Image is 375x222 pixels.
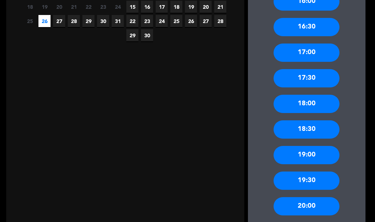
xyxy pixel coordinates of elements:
span: 22 [82,1,94,13]
span: 29 [82,15,94,27]
span: 20 [200,1,212,13]
div: 17:30 [274,69,339,87]
span: 19 [185,1,197,13]
span: 17 [156,1,168,13]
span: 26 [38,15,51,27]
span: 31 [112,15,124,27]
span: 15 [126,1,138,13]
span: 21 [68,1,80,13]
span: 16 [141,1,153,13]
span: 24 [112,1,124,13]
span: 20 [53,1,65,13]
div: 17:00 [274,44,339,62]
div: 19:30 [274,172,339,190]
span: 21 [214,1,226,13]
span: 26 [185,15,197,27]
span: 18 [170,1,182,13]
span: 30 [141,29,153,41]
div: 18:30 [274,120,339,139]
span: 19 [38,1,51,13]
span: 27 [53,15,65,27]
div: 20:00 [274,197,339,215]
span: 28 [68,15,80,27]
div: 16:30 [274,18,339,36]
div: 18:00 [274,95,339,113]
span: 23 [97,1,109,13]
span: 30 [97,15,109,27]
div: 19:00 [274,146,339,164]
span: 27 [200,15,212,27]
span: 24 [156,15,168,27]
span: 25 [24,15,36,27]
span: 22 [126,15,138,27]
span: 29 [126,29,138,41]
span: 28 [214,15,226,27]
span: 25 [170,15,182,27]
span: 18 [24,1,36,13]
span: 23 [141,15,153,27]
